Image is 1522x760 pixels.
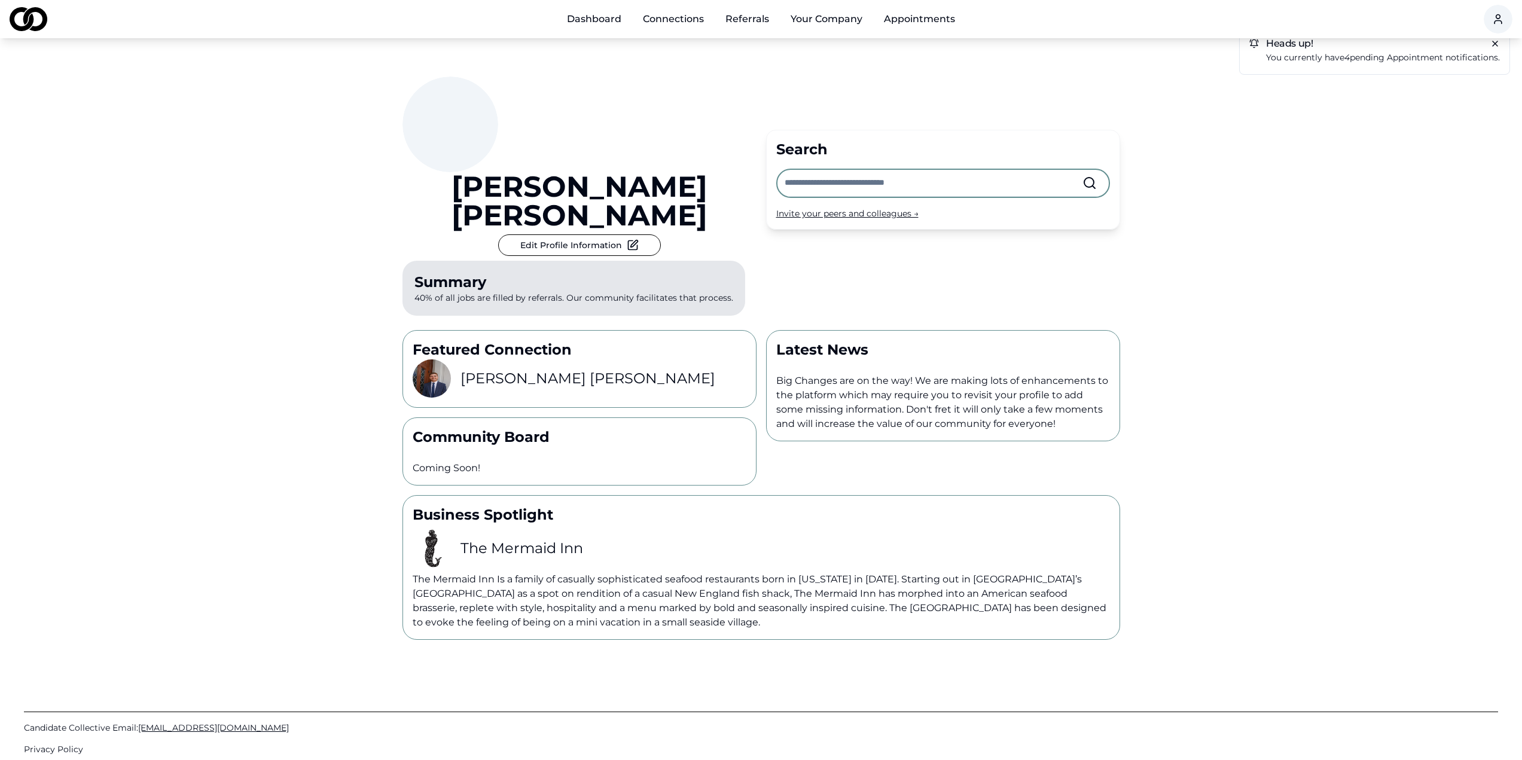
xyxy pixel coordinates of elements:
a: Privacy Policy [24,743,1498,755]
h5: Heads up! [1249,39,1500,48]
div: Summary [414,273,733,292]
p: Business Spotlight [413,505,1110,524]
a: Referrals [716,7,779,31]
a: Connections [633,7,713,31]
span: appointment [1387,52,1443,63]
span: [EMAIL_ADDRESS][DOMAIN_NAME] [138,722,289,733]
h3: [PERSON_NAME] [PERSON_NAME] [460,369,715,388]
a: You currently have4pending appointment notifications. [1266,51,1500,65]
a: Appointments [874,7,965,31]
p: Big Changes are on the way! We are making lots of enhancements to the platform which may require ... [776,374,1110,431]
div: Invite your peers and colleagues → [776,207,1110,219]
nav: Main [557,7,965,31]
p: Featured Connection [413,340,746,359]
div: Search [776,140,1110,159]
a: Dashboard [557,7,631,31]
button: Edit Profile Information [498,234,661,256]
a: Candidate Collective Email:[EMAIL_ADDRESS][DOMAIN_NAME] [24,722,1498,734]
p: The Mermaid Inn Is a family of casually sophisticated seafood restaurants born in [US_STATE] in [... [413,572,1110,630]
img: fd17d78b-d25f-446c-836a-578539c9e83b-DSC00492-profile_picture.jpeg [413,359,451,398]
p: Community Board [413,428,746,447]
p: 40% of all jobs are filled by referrals. Our community facilitates that process. [402,261,745,316]
h3: The Mermaid Inn [460,539,583,558]
button: Your Company [781,7,872,31]
a: [PERSON_NAME] [PERSON_NAME] [402,172,757,230]
span: You currently have pending notifications. [1266,52,1500,63]
p: Coming Soon! [413,461,746,475]
p: Latest News [776,340,1110,359]
img: logo [10,7,47,31]
img: 2536d4df-93e4-455f-9ee8-7602d4669c22-images-images-profile_picture.png [413,529,451,567]
em: 4 [1344,52,1350,63]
